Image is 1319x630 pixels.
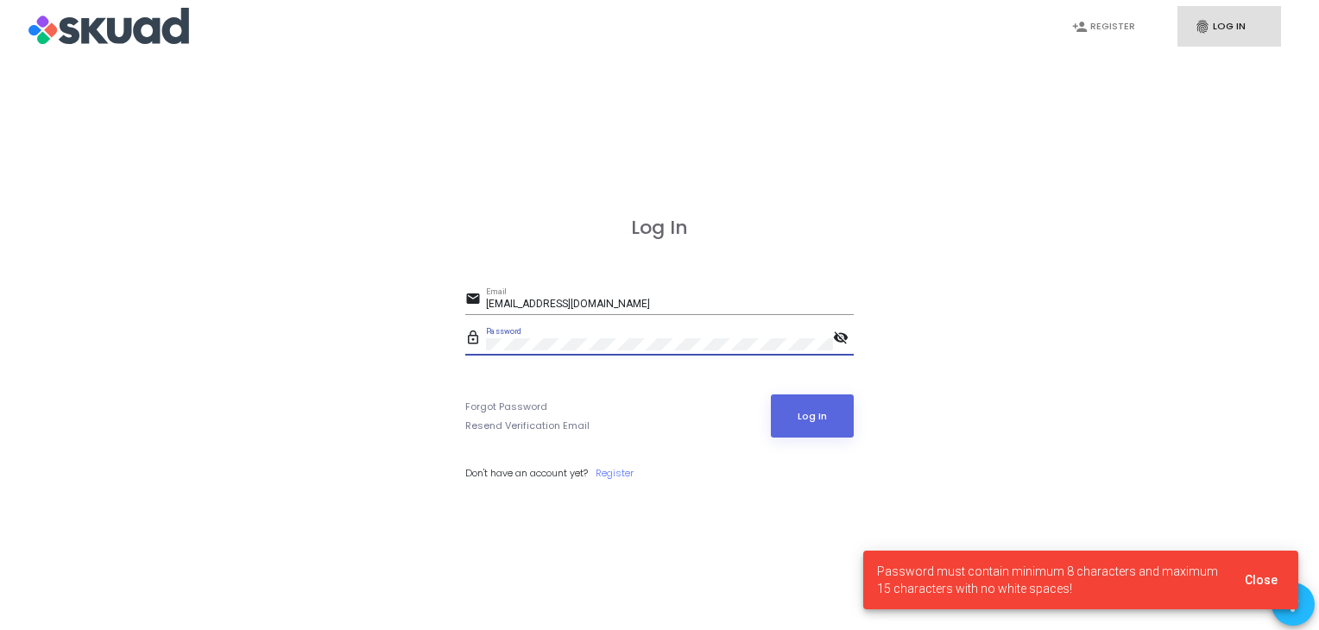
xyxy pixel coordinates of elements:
img: logo [28,5,189,48]
a: person_addRegister [1055,6,1158,47]
mat-icon: visibility_off [833,329,854,350]
button: Log In [771,394,855,438]
i: person_add [1072,19,1088,35]
span: Password must contain minimum 8 characters and maximum 15 characters with no white spaces! [877,563,1224,597]
i: fingerprint [1195,19,1210,35]
span: Don't have an account yet? [465,466,588,480]
button: Close [1231,564,1291,595]
a: Resend Verification Email [465,419,590,433]
h3: Log In [465,217,854,239]
mat-icon: email [465,290,486,311]
span: Close [1245,573,1278,587]
a: Register [596,466,634,481]
a: Forgot Password [465,400,547,414]
a: fingerprintLog In [1177,6,1281,47]
input: Email [486,299,854,311]
mat-icon: lock_outline [465,329,486,350]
